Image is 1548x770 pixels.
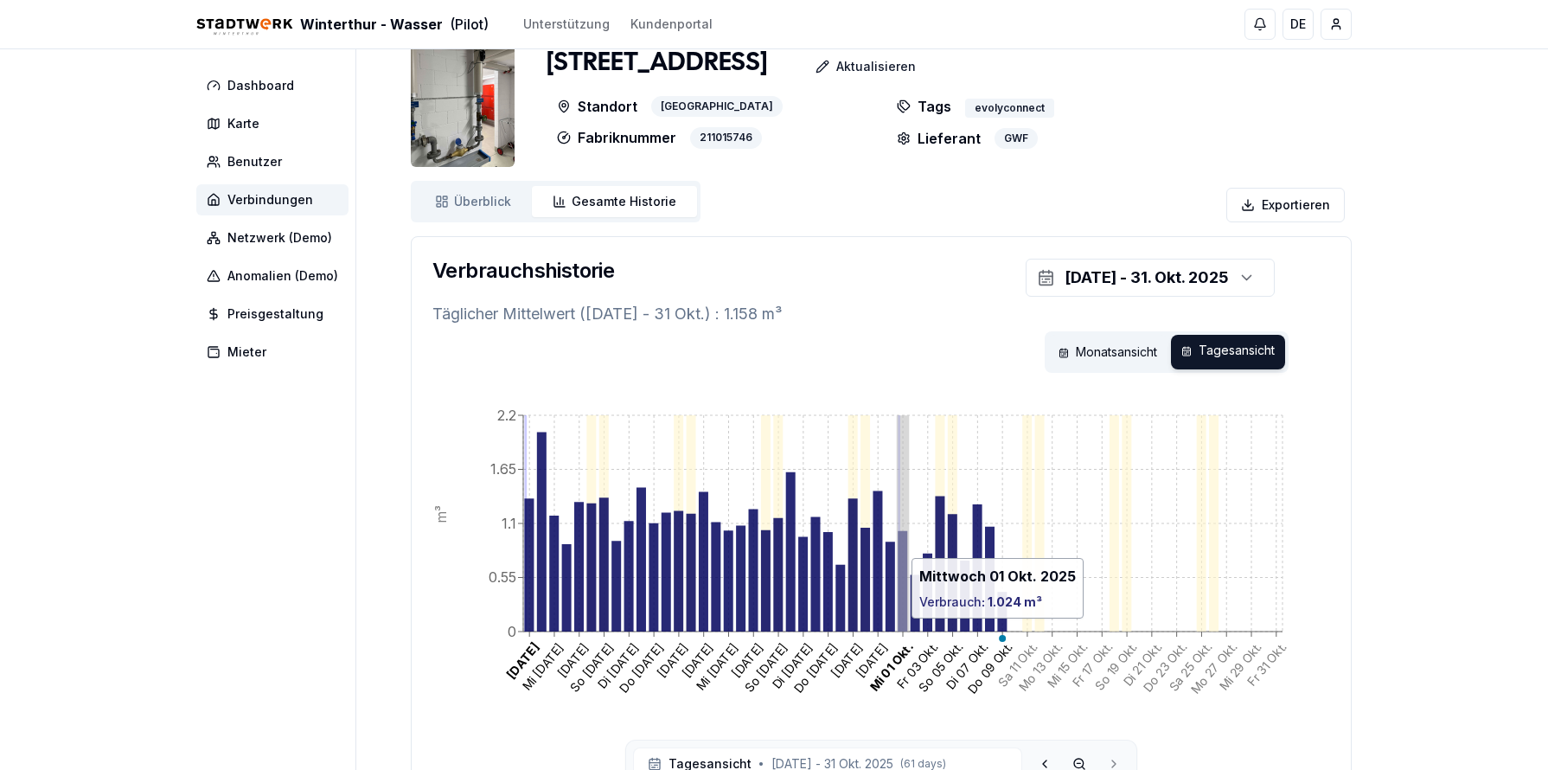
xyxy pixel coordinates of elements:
[572,193,676,210] span: Gesamte Historie
[557,96,637,118] p: Standort
[651,96,783,118] div: [GEOGRAPHIC_DATA]
[411,29,515,167] img: unit Image
[227,115,259,132] span: Karte
[557,127,676,149] p: Fabriknummer
[508,623,516,640] tspan: 0
[897,128,981,149] p: Lieferant
[497,407,516,424] tspan: 2.2
[690,127,762,149] div: 211015746
[836,58,916,75] p: Aktualisieren
[1283,9,1314,40] button: DE
[196,146,355,177] a: Benutzer
[432,505,450,523] tspan: m³
[227,153,282,170] span: Benutzer
[489,568,516,586] tspan: 0.55
[227,343,266,361] span: Mieter
[196,108,355,139] a: Karte
[227,191,313,209] span: Verbindungen
[1026,259,1275,297] button: [DATE] - 31. Okt. 2025
[450,14,489,35] span: (Pilot)
[965,99,1054,118] div: evolyconnect
[523,16,610,33] a: Unterstützung
[767,49,930,84] a: Aktualisieren
[196,184,355,215] a: Verbindungen
[1048,335,1167,369] div: Monatsansicht
[196,298,355,330] a: Preisgestaltung
[196,222,355,253] a: Netzwerk (Demo)
[502,515,516,532] tspan: 1.1
[1065,266,1229,290] div: [DATE] - 31. Okt. 2025
[227,229,332,247] span: Netzwerk (Demo)
[532,186,697,217] a: Gesamte Historie
[547,48,767,79] h1: [STREET_ADDRESS]
[300,14,443,35] span: Winterthur - Wasser
[1226,188,1345,222] button: Exportieren
[196,70,355,101] a: Dashboard
[227,267,338,285] span: Anomalien (Demo)
[1290,16,1306,33] span: DE
[227,77,294,94] span: Dashboard
[995,128,1038,149] div: GWF
[227,305,323,323] span: Preisgestaltung
[196,337,355,368] a: Mieter
[432,302,1330,326] p: Täglicher Mittelwert ([DATE] - 31 Okt.) : 1.158 m³
[414,186,532,217] a: Überblick
[1171,335,1285,369] div: Tagesansicht
[630,16,713,33] a: Kundenportal
[432,257,614,285] h3: Verbrauchshistorie
[490,460,516,478] tspan: 1.65
[196,260,355,292] a: Anomalien (Demo)
[897,96,951,118] p: Tags
[454,193,511,210] span: Überblick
